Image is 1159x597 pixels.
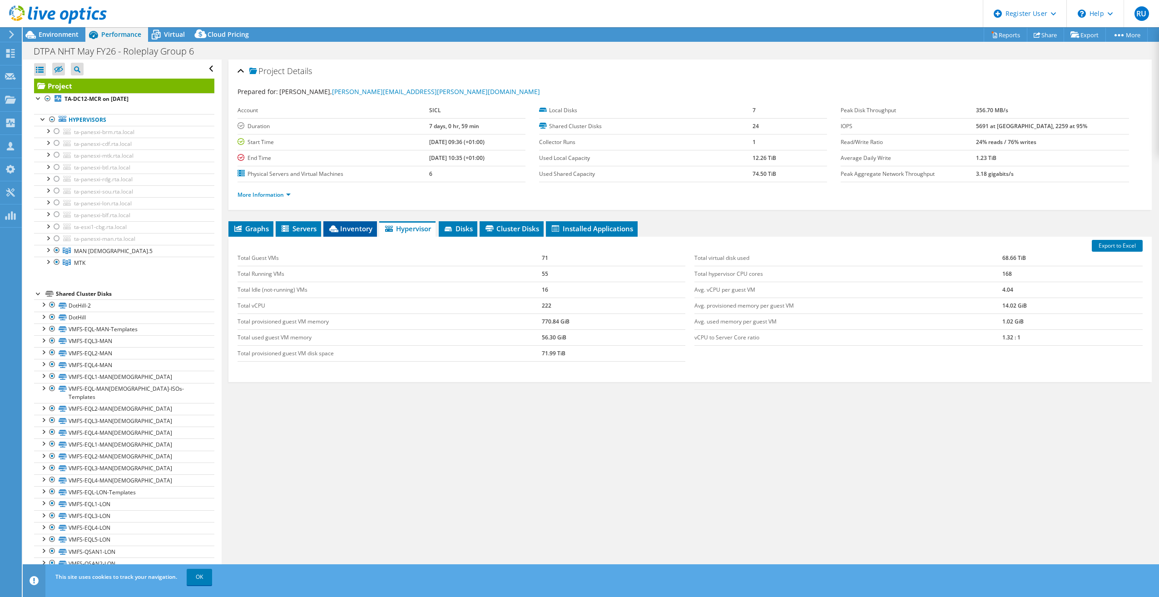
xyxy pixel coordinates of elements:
[34,463,214,474] a: VMFS-EQL3-MAN[DEMOGRAPHIC_DATA]
[238,87,278,96] label: Prepared for:
[694,250,1002,266] td: Total virtual disk used
[74,164,130,171] span: ta-panesxi-btl.rta.local
[238,313,542,329] td: Total provisioned guest VM memory
[238,191,291,199] a: More Information
[542,313,685,329] td: 770.84 GiB
[34,221,214,233] a: ta-esxi1-cbg.rta.local
[1064,28,1106,42] a: Export
[841,169,976,179] label: Peak Aggregate Network Throughput
[34,403,214,415] a: VMFS-EQL2-MAN[DEMOGRAPHIC_DATA]
[542,250,685,266] td: 71
[539,138,752,147] label: Collector Runs
[34,149,214,161] a: ta-panesxi-mtk.rta.local
[55,573,177,581] span: This site uses cookies to track your navigation.
[753,138,756,146] b: 1
[694,313,1002,329] td: Avg. used memory per guest VM
[74,259,85,267] span: MTK
[1078,10,1086,18] svg: \n
[550,224,633,233] span: Installed Applications
[34,522,214,534] a: VMFS-EQL4-LON
[34,93,214,105] a: TA-DC12-MCR on [DATE]
[539,154,752,163] label: Used Local Capacity
[34,174,214,185] a: ta-panesxi-rdg.rta.local
[56,289,214,299] div: Shared Cluster Disks
[249,67,285,76] span: Project
[238,345,542,361] td: Total provisioned guest VM disk space
[1027,28,1064,42] a: Share
[34,323,214,335] a: VMFS-EQL-MAN-Templates
[34,371,214,383] a: VMFS-EQL1-MAN[DEMOGRAPHIC_DATA]
[1002,266,1143,282] td: 168
[34,335,214,347] a: VMFS-EQL3-MAN
[74,211,130,219] span: ta-panesxi-blf.rta.local
[1092,240,1143,252] a: Export to Excel
[976,138,1036,146] b: 24% reads / 76% writes
[64,95,129,103] b: TA-DC12-MCR on [DATE]
[34,498,214,510] a: VMFS-EQL1-LON
[34,209,214,221] a: ta-panesxi-blf.rta.local
[34,233,214,245] a: ta-panesxi-man.rta.local
[443,224,473,233] span: Disks
[238,154,429,163] label: End Time
[976,154,996,162] b: 1.23 TiB
[984,28,1027,42] a: Reports
[841,122,976,131] label: IOPS
[34,126,214,138] a: ta-panesxi-brm.rta.local
[34,312,214,323] a: DotHill
[1134,6,1149,21] span: RU
[74,188,133,195] span: ta-panesxi-sou.rta.local
[34,257,214,269] a: MTK
[484,224,539,233] span: Cluster Disks
[238,122,429,131] label: Duration
[694,329,1002,345] td: vCPU to Server Core ratio
[429,122,479,130] b: 7 days, 0 hr, 59 min
[542,266,685,282] td: 55
[976,106,1008,114] b: 356.70 MB/s
[238,169,429,179] label: Physical Servers and Virtual Machines
[34,510,214,522] a: VMFS-EQL3-LON
[74,199,132,207] span: ta-panesxi-lon.rta.local
[429,138,485,146] b: [DATE] 09:36 (+01:00)
[841,106,976,115] label: Peak Disk Throughput
[34,427,214,438] a: VMFS-EQL4-MAN[DEMOGRAPHIC_DATA]
[208,30,249,39] span: Cloud Pricing
[34,557,214,569] a: VMFS-QSAN2-LON
[34,546,214,557] a: VMFS-QSAN1-LON
[34,383,214,403] a: VMFS-EQL-MAN[DEMOGRAPHIC_DATA]-ISOs-Templates
[74,235,135,243] span: ta-panesxi-man.rta.local
[542,298,685,313] td: 222
[429,106,441,114] b: SICL
[238,298,542,313] td: Total vCPU
[74,152,134,159] span: ta-panesxi-mtk.rta.local
[187,569,212,585] a: OK
[1002,282,1143,298] td: 4.04
[34,299,214,311] a: DotHill-2
[101,30,141,39] span: Performance
[74,247,153,255] span: MAN [DEMOGRAPHIC_DATA].5
[539,106,752,115] label: Local Disks
[34,114,214,126] a: Hypervisors
[238,138,429,147] label: Start Time
[233,224,269,233] span: Graphs
[238,266,542,282] td: Total Running VMs
[30,46,208,56] h1: DTPA NHT May FY26 - Roleplay Group 6
[694,298,1002,313] td: Avg. provisioned memory per guest VM
[976,122,1087,130] b: 5691 at [GEOGRAPHIC_DATA], 2259 at 95%
[694,282,1002,298] td: Avg. vCPU per guest VM
[753,154,776,162] b: 12.26 TiB
[542,345,685,361] td: 71.99 TiB
[1002,313,1143,329] td: 1.02 GiB
[1105,28,1148,42] a: More
[34,451,214,463] a: VMFS-EQL2-MAN[DEMOGRAPHIC_DATA]
[39,30,79,39] span: Environment
[34,197,214,209] a: ta-panesxi-lon.rta.local
[238,250,542,266] td: Total Guest VMs
[976,170,1014,178] b: 3.18 gigabits/s
[74,223,127,231] span: ta-esxi1-cbg.rta.local
[841,154,976,163] label: Average Daily Write
[74,140,132,148] span: ta-panesxi-cdf.rta.local
[34,415,214,427] a: VMFS-EQL3-MAN[DEMOGRAPHIC_DATA]
[34,486,214,498] a: VMFS-EQL-LON-Templates
[841,138,976,147] label: Read/Write Ratio
[34,185,214,197] a: ta-panesxi-sou.rta.local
